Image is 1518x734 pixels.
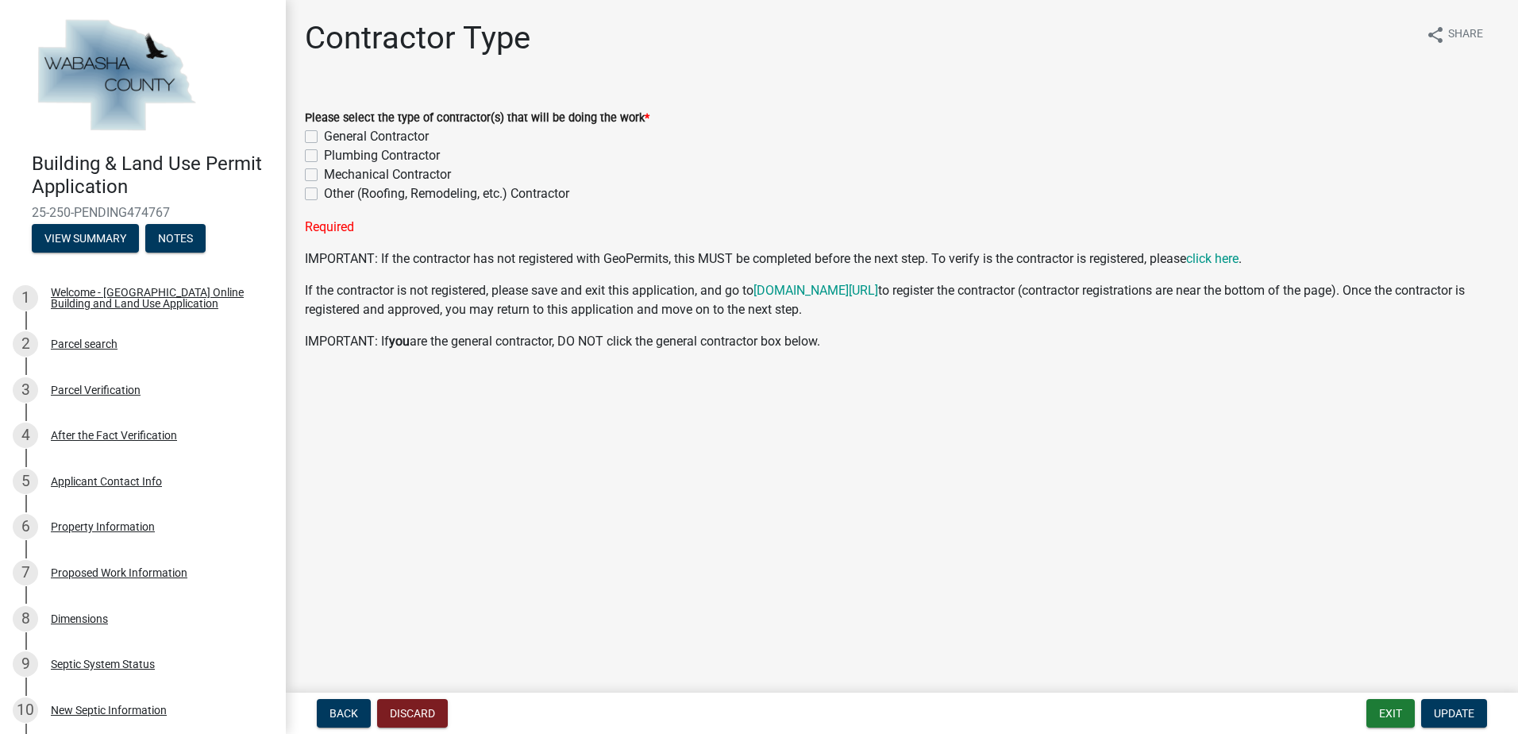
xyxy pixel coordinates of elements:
h4: Building & Land Use Permit Application [32,153,273,199]
label: Other (Roofing, Remodeling, etc.) Contractor [324,184,569,203]
div: 2 [13,331,38,357]
span: Update [1434,707,1474,720]
div: New Septic Information [51,705,167,716]
div: 6 [13,514,38,539]
label: Plumbing Contractor [324,146,440,165]
div: 1 [13,285,38,311]
div: 10 [13,697,38,723]
p: IMPORTANT: If the contractor has not registered with GeoPermits, this MUST be completed before th... [305,249,1499,268]
div: 5 [13,469,38,494]
p: IMPORTANT: If are the general contractor, DO NOT click the general contractor box below. [305,332,1499,351]
div: Applicant Contact Info [51,476,162,487]
div: After the Fact Verification [51,430,177,441]
div: 4 [13,423,38,448]
label: Please select the type of contractor(s) that will be doing the work [305,113,649,124]
img: Wabasha County, Minnesota [32,17,200,136]
div: 8 [13,606,38,632]
div: 7 [13,560,38,585]
a: [DOMAIN_NAME][URL] [753,283,878,298]
button: shareShare [1413,19,1496,50]
div: 9 [13,651,38,677]
span: 25-250-PENDING474767 [32,205,254,220]
button: Discard [377,699,448,728]
strong: you [389,334,410,349]
h1: Contractor Type [305,19,530,57]
button: Exit [1366,699,1415,728]
div: Property Information [51,521,155,532]
i: share [1426,25,1445,44]
div: Welcome - [GEOGRAPHIC_DATA] Online Building and Land Use Application [51,287,260,309]
label: General Contractor [324,127,429,146]
p: If the contractor is not registered, please save and exit this application, and go to to register... [305,281,1499,319]
button: View Summary [32,224,139,253]
div: Dimensions [51,613,108,624]
button: Notes [145,224,206,253]
div: Parcel Verification [51,384,141,396]
div: 3 [13,377,38,403]
wm-modal-confirm: Summary [32,233,139,245]
div: Required [305,218,1499,237]
button: Update [1421,699,1487,728]
span: Share [1448,25,1483,44]
div: Septic System Status [51,659,155,670]
wm-modal-confirm: Notes [145,233,206,245]
div: Parcel search [51,338,118,350]
div: Proposed Work Information [51,567,187,578]
button: Back [317,699,371,728]
span: Back [329,707,358,720]
a: click here [1186,251,1239,266]
label: Mechanical Contractor [324,165,451,184]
